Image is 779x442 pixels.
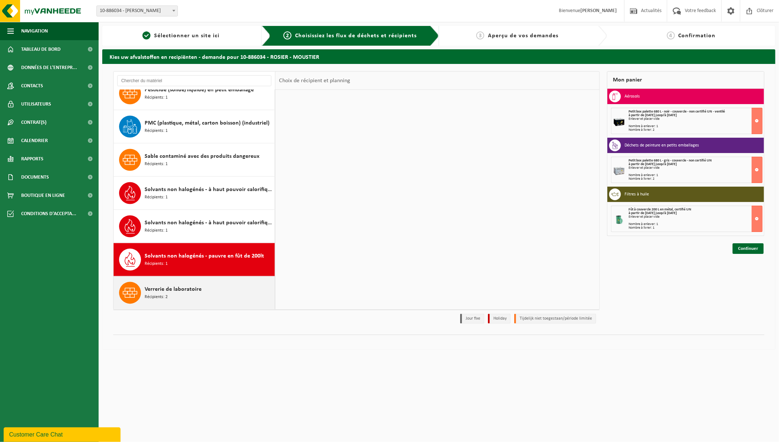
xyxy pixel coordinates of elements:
span: Choisissiez les flux de déchets et récipients [295,33,417,39]
span: Contrat(s) [21,113,46,132]
button: Verrerie de laboratoire Récipients: 2 [114,277,275,309]
div: Enlever et placer vide [629,117,762,121]
span: PMC (plastique, métal, carton boisson) (industriel) [145,119,270,128]
div: Enlever et placer vide [629,215,762,219]
h2: Kies uw afvalstoffen en recipiënten - demande pour 10-886034 - ROSIER - MOUSTIER [102,49,775,64]
li: Tijdelijk niet toegestaan/période limitée [514,314,596,324]
iframe: chat widget [4,426,122,442]
div: Choix de récipient et planning [275,72,354,90]
div: Nombre à enlever: 1 [629,174,762,177]
span: Conditions d'accepta... [21,205,76,223]
button: Solvants non halogénés - à haut pouvoir calorifique en petits emballages (<200L) Récipients: 1 [114,210,275,243]
button: Sable contaminé avec des produits dangereux Récipients: 1 [114,144,275,177]
div: Enlever et placer vide [629,166,762,170]
span: Récipients: 1 [145,128,168,135]
span: Récipients: 1 [145,161,168,168]
a: Continuer [733,243,764,254]
span: Boutique en ligne [21,186,65,205]
button: Pesticide (solide/liquide) en petit emballage Récipients: 1 [114,77,275,110]
h3: Aérosols [625,91,640,102]
button: Solvants non halogénés - pauvre en fût de 200lt Récipients: 1 [114,243,275,277]
li: Holiday [488,314,511,324]
strong: à partir de [DATE] jusqu'à [DATE] [629,211,677,215]
span: Confirmation [679,33,716,39]
div: Nombre à livrer: 2 [629,128,762,132]
span: 2 [283,31,291,39]
div: Nombre à enlever: 1 [629,222,762,226]
span: Calendrier [21,132,48,150]
span: 3 [476,31,484,39]
span: Documents [21,168,49,186]
span: Récipients: 1 [145,95,168,102]
h3: Filtres à huile [625,188,649,200]
span: Navigation [21,22,48,40]
span: Données de l'entrepr... [21,58,77,77]
span: Sélectionner un site ici [154,33,219,39]
span: Fût à couvercle 200 L en métal, certifié UN [629,207,691,212]
span: Verrerie de laboratoire [145,285,202,294]
span: 10-886034 - ROSIER - MOUSTIER [96,5,178,16]
span: Contacts [21,77,43,95]
span: 10-886034 - ROSIER - MOUSTIER [97,6,177,16]
span: Petit box palette 680 L - gris - couvercle - non certifié UN [629,159,712,163]
span: Récipients: 2 [145,294,168,301]
div: Nombre à livrer: 1 [629,226,762,230]
strong: à partir de [DATE] jusqu'à [DATE] [629,162,677,166]
span: Récipients: 1 [145,228,168,235]
div: Nombre à livrer: 2 [629,177,762,181]
span: Solvants non halogénés - à haut pouvoir calorifique en petits emballages (<200L) [145,219,273,228]
span: Solvants non halogénés - pauvre en fût de 200lt [145,252,264,261]
span: Petit box palette 680 L - noir - couvercle - non certifié UN - ventilé [629,110,725,114]
span: Aperçu de vos demandes [488,33,558,39]
span: Solvants non halogénés - à haut pouvoir calorifique en fût 200L [145,186,273,194]
h3: Déchets de peinture en petits emballages [625,140,699,151]
strong: à partir de [DATE] jusqu'à [DATE] [629,113,677,117]
span: Tableau de bord [21,40,61,58]
strong: [PERSON_NAME] [580,8,617,14]
span: Récipients: 1 [145,194,168,201]
div: Mon panier [607,71,764,89]
span: 4 [667,31,675,39]
li: Jour fixe [460,314,484,324]
div: Nombre à enlever: 1 [629,125,762,128]
button: PMC (plastique, métal, carton boisson) (industriel) Récipients: 1 [114,110,275,144]
input: Chercher du matériel [117,75,271,86]
span: Rapports [21,150,43,168]
span: Pesticide (solide/liquide) en petit emballage [145,86,254,95]
span: Récipients: 1 [145,261,168,268]
span: Utilisateurs [21,95,51,113]
span: 1 [142,31,150,39]
button: Solvants non halogénés - à haut pouvoir calorifique en fût 200L Récipients: 1 [114,177,275,210]
a: 1Sélectionner un site ici [106,31,256,40]
span: Sable contaminé avec des produits dangereux [145,152,259,161]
